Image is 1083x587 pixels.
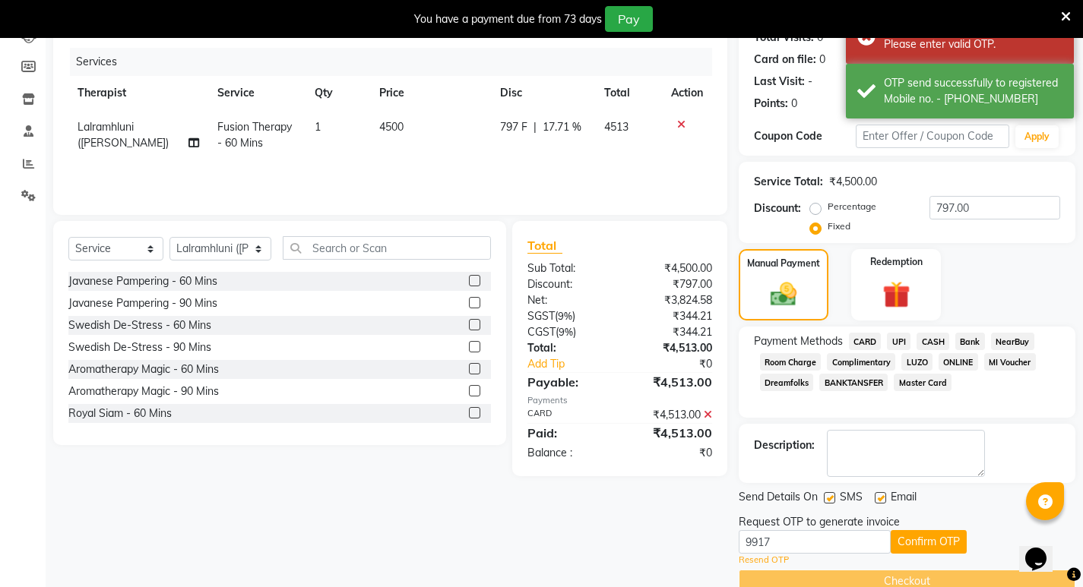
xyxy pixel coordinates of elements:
[208,76,306,110] th: Service
[619,445,723,461] div: ₹0
[1019,526,1068,572] iframe: chat widget
[516,356,637,372] a: Add Tip
[491,76,595,110] th: Disc
[68,383,219,399] div: Aromatherapy Magic - 90 Mins
[739,514,900,530] div: Request OTP to generate invoice
[619,260,723,276] div: ₹4,500.00
[884,36,1062,52] div: Please enter valid OTP.
[315,120,321,134] span: 1
[527,238,562,254] span: Total
[619,407,723,423] div: ₹4,513.00
[849,333,882,350] span: CARD
[754,128,856,144] div: Coupon Code
[379,120,404,134] span: 4500
[68,317,211,333] div: Swedish De-Stress - 60 Mins
[595,76,662,110] th: Total
[984,353,1036,371] span: MI Voucher
[760,374,814,391] span: Dreamfolks
[68,273,217,289] div: Javanese Pampering - 60 Mins
[828,219,850,233] label: Fixed
[619,340,723,356] div: ₹4,513.00
[870,255,923,269] label: Redemption
[754,200,801,216] div: Discount:
[516,445,619,461] div: Balance :
[68,406,172,421] div: Royal Siam - 60 Mins
[739,489,818,508] span: Send Details On
[894,374,952,391] span: Master Card
[68,295,217,311] div: Javanese Pampering - 90 Mins
[991,333,1034,350] span: NearBuy
[754,437,815,453] div: Description:
[370,76,491,110] th: Price
[619,292,723,308] div: ₹3,824.58
[917,333,949,350] span: CASH
[874,278,919,312] img: _gift.svg
[829,174,877,190] div: ₹4,500.00
[559,326,573,338] span: 9%
[891,530,967,554] button: Confirm OTP
[754,74,805,90] div: Last Visit:
[516,292,619,308] div: Net:
[739,530,891,554] input: Enter OTP
[516,424,619,442] div: Paid:
[662,76,712,110] th: Action
[1015,125,1059,148] button: Apply
[619,324,723,340] div: ₹344.21
[604,120,629,134] span: 4513
[516,276,619,292] div: Discount:
[762,279,805,310] img: _cash.svg
[754,52,816,68] div: Card on file:
[828,200,876,213] label: Percentage
[619,308,723,324] div: ₹344.21
[543,119,581,135] span: 17.71 %
[939,353,978,371] span: ONLINE
[217,120,292,150] span: Fusion Therapy - 60 Mins
[760,353,822,371] span: Room Charge
[70,48,724,76] div: Services
[516,260,619,276] div: Sub Total:
[754,333,843,349] span: Payment Methods
[534,119,537,135] span: |
[955,333,985,350] span: Bank
[884,75,1062,107] div: OTP send successfully to registered Mobile no. - 17328593414
[887,333,910,350] span: UPI
[754,96,788,112] div: Points:
[516,308,619,324] div: ( )
[516,373,619,391] div: Payable:
[68,361,219,377] div: Aromatherapy Magic - 60 Mins
[808,74,812,90] div: -
[500,119,527,135] span: 797 F
[619,373,723,391] div: ₹4,513.00
[856,125,1009,148] input: Enter Offer / Coupon Code
[619,424,723,442] div: ₹4,513.00
[619,276,723,292] div: ₹797.00
[840,489,863,508] span: SMS
[605,6,653,32] button: Pay
[637,356,724,372] div: ₹0
[891,489,917,508] span: Email
[516,407,619,423] div: CARD
[527,309,555,323] span: SGST
[901,353,933,371] span: LUZO
[739,554,789,566] a: Resend OTP
[558,310,572,322] span: 9%
[306,76,370,110] th: Qty
[78,120,169,150] span: Lalramhluni ([PERSON_NAME])
[283,236,491,260] input: Search or Scan
[414,11,602,27] div: You have a payment due from 73 days
[791,96,797,112] div: 0
[516,340,619,356] div: Total:
[68,339,211,355] div: Swedish De-Stress - 90 Mins
[819,374,888,391] span: BANKTANSFER
[827,353,895,371] span: Complimentary
[819,52,825,68] div: 0
[747,257,820,270] label: Manual Payment
[754,174,823,190] div: Service Total:
[527,325,556,339] span: CGST
[527,394,712,407] div: Payments
[516,324,619,340] div: ( )
[68,76,208,110] th: Therapist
